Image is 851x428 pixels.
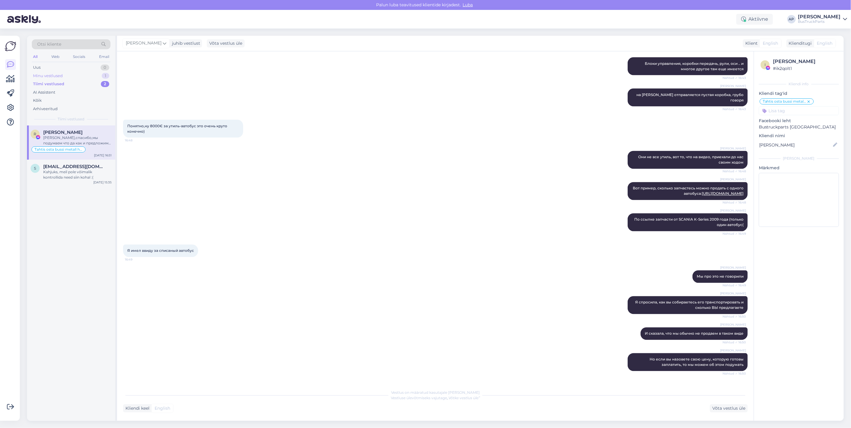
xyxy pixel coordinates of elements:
[636,92,744,102] span: на [PERSON_NAME] отправляется пустая коробка, грубо говоря
[759,81,839,87] div: Kliendi info
[638,155,744,165] span: Они не все утиль, вот то, что на видео, приехали до нас своим ходом
[759,142,832,148] input: Lisa nimi
[125,258,147,262] span: 16:49
[37,41,61,47] span: Otsi kliente
[391,396,480,400] span: Vestluse ülevõtmiseks vajutage
[33,81,64,87] div: Tiimi vestlused
[50,53,61,61] div: Web
[723,315,746,319] span: Nähtud ✓ 16:50
[32,53,39,61] div: All
[126,40,161,47] span: [PERSON_NAME]
[645,61,744,71] span: Блоки управления, коробки передачь, рули, оси .. и многое другое там еще имеется
[33,73,63,79] div: Minu vestlused
[759,124,839,130] p: Bustruckparts [GEOGRAPHIC_DATA]
[5,41,16,52] img: Askly Logo
[101,81,109,87] div: 2
[33,106,58,112] div: Arhiveeritud
[720,209,746,213] span: [PERSON_NAME]
[763,40,778,47] span: English
[34,132,37,136] span: R
[759,106,839,115] input: Lisa tag
[723,169,746,174] span: Nähtud ✓ 16:48
[101,65,109,71] div: 0
[633,186,744,196] span: Вот пример, сколько запчастесь можно продать с одного автобуса:
[773,58,837,65] div: [PERSON_NAME]
[461,2,475,8] span: Luba
[710,404,748,412] div: Võta vestlus üle
[720,84,746,88] span: [PERSON_NAME]
[723,372,746,376] span: Nähtud ✓ 16:50
[817,40,833,47] span: English
[743,40,758,47] div: Klient
[635,300,744,310] span: Я спросила, как вы собираетесь его транспортировать и сколько ВЫ предлагаете
[798,14,847,24] a: [PERSON_NAME]BusTruckParts
[720,177,746,182] span: [PERSON_NAME]
[697,274,744,279] span: Мы про это не говорили
[759,133,839,139] p: Kliendi nimi
[723,340,746,345] span: Nähtud ✓ 16:50
[391,390,480,395] span: Vestlus on määratud kasutajale [PERSON_NAME]
[125,138,147,143] span: 16:48
[765,62,766,67] span: i
[736,14,773,25] div: Aktiivne
[720,146,746,151] span: [PERSON_NAME]
[127,249,194,253] span: Я имел ввиду за списаный автобус
[650,357,744,367] span: Но если вы назовете свою цену, которую готовы заплатить, то мы можем об этом подумать
[43,169,112,180] div: Kahjuks, meil pole võimalik kontrollida need siin kohal :(
[723,76,746,80] span: Nähtud ✓ 16:43
[58,116,85,122] span: Tiimi vestlused
[759,90,839,97] p: Kliendi tag'id
[645,331,744,336] span: И сказала, что мы обычно не продаем в таком виде
[720,266,746,270] span: [PERSON_NAME]
[170,40,200,47] div: juhib vestlust
[787,15,796,23] div: AP
[723,232,746,236] span: Nähtud ✓ 16:49
[723,107,746,111] span: Nähtud ✓ 16:43
[72,53,86,61] div: Socials
[634,217,744,227] span: По ссылке запчасти от SCANIA K-Series 2009 года (только один автобус(
[33,89,55,95] div: AI Assistent
[798,14,841,19] div: [PERSON_NAME]
[759,156,839,161] div: [PERSON_NAME]
[207,39,245,47] div: Võta vestlus üle
[447,396,480,400] i: „Võtke vestlus üle”
[98,53,110,61] div: Email
[798,19,841,24] div: BusTruckParts
[720,348,746,353] span: [PERSON_NAME]
[94,153,112,158] div: [DATE] 16:51
[723,283,746,288] span: Nähtud ✓ 16:49
[723,200,746,205] span: Nähtud ✓ 16:48
[773,65,837,72] div: # ik2qolt1
[720,291,746,296] span: [PERSON_NAME]
[33,98,42,104] div: Kõik
[43,164,106,169] span: szymonrafa134@gmail.com
[759,165,839,171] p: Märkmed
[35,148,83,151] span: Tahtis osta bussi metall hinnaga
[720,323,746,327] span: [PERSON_NAME]
[34,166,36,170] span: s
[33,65,41,71] div: Uus
[43,135,112,146] div: [PERSON_NAME],спасибо,мы подумаем что да как и предложим цену
[43,130,83,135] span: Roman Skatskov
[127,124,228,134] span: Понятно,ну 8000€ за утиль-автобус это очень круто конечно)
[702,191,744,196] a: [URL][DOMAIN_NAME]
[786,40,812,47] div: Klienditugi
[759,118,839,124] p: Facebooki leht
[93,180,112,185] div: [DATE] 15:35
[123,405,149,411] div: Kliendi keel
[102,73,109,79] div: 1
[763,100,807,103] span: Tahtis osta bussi metall hinnaga
[155,405,170,411] span: English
